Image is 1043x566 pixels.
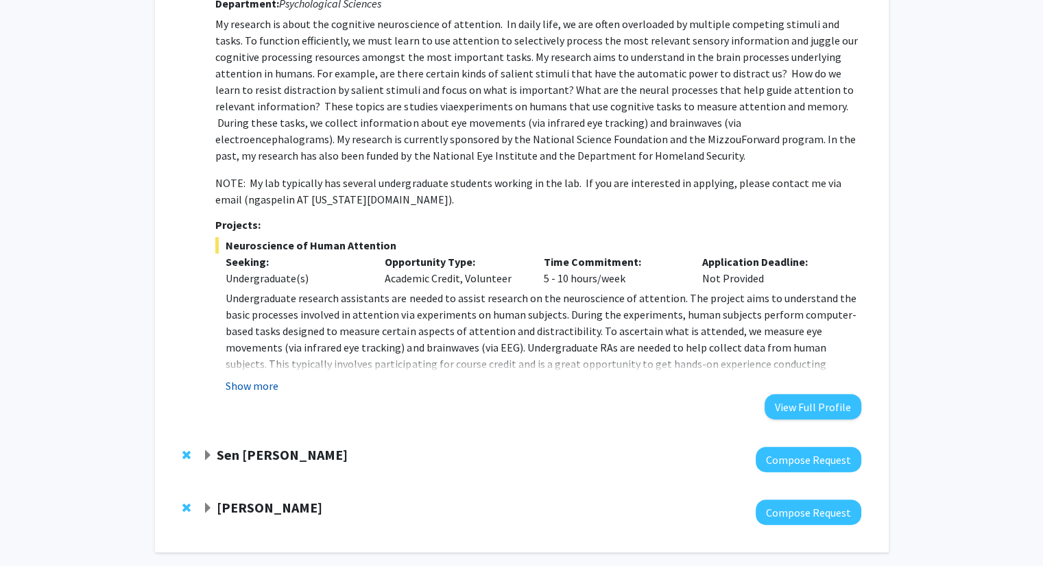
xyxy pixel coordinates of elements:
span: Expand Sen Xu Bookmark [202,450,213,461]
button: View Full Profile [765,394,861,419]
button: Compose Request to Denis McCarthy [756,500,861,525]
div: Not Provided [692,254,851,286]
div: 5 - 10 hours/week [533,254,692,286]
span: Neuroscience of Human Attention [215,237,861,254]
div: Academic Credit, Volunteer [374,254,534,286]
div: Undergraduate(s) [226,270,364,286]
strong: Sen [PERSON_NAME] [217,446,348,463]
p: My research is about the cognitive neuroscience of attention. In daily life, we are often overloa... [215,16,861,164]
span: Expand Denis McCarthy Bookmark [202,503,213,514]
iframe: Chat [10,504,58,556]
button: Compose Request to Sen Xu [756,447,861,472]
button: Show more [226,378,278,394]
span: experiments on humans that use cognitive tasks to measure attention and memory. During these task... [215,99,855,162]
p: Undergraduate research assistants are needed to assist research on the neuroscience of attention.... [226,290,861,405]
span: Remove Denis McCarthy from bookmarks [182,502,191,513]
p: Time Commitment: [543,254,682,270]
span: NOTE: My lab typically has several undergraduate students working in the lab. If you are interest... [215,176,841,206]
strong: [PERSON_NAME] [217,499,322,516]
strong: Projects: [215,218,261,232]
p: Opportunity Type: [385,254,523,270]
span: Remove Sen Xu from bookmarks [182,450,191,460]
p: Application Deadline: [702,254,841,270]
p: Seeking: [226,254,364,270]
